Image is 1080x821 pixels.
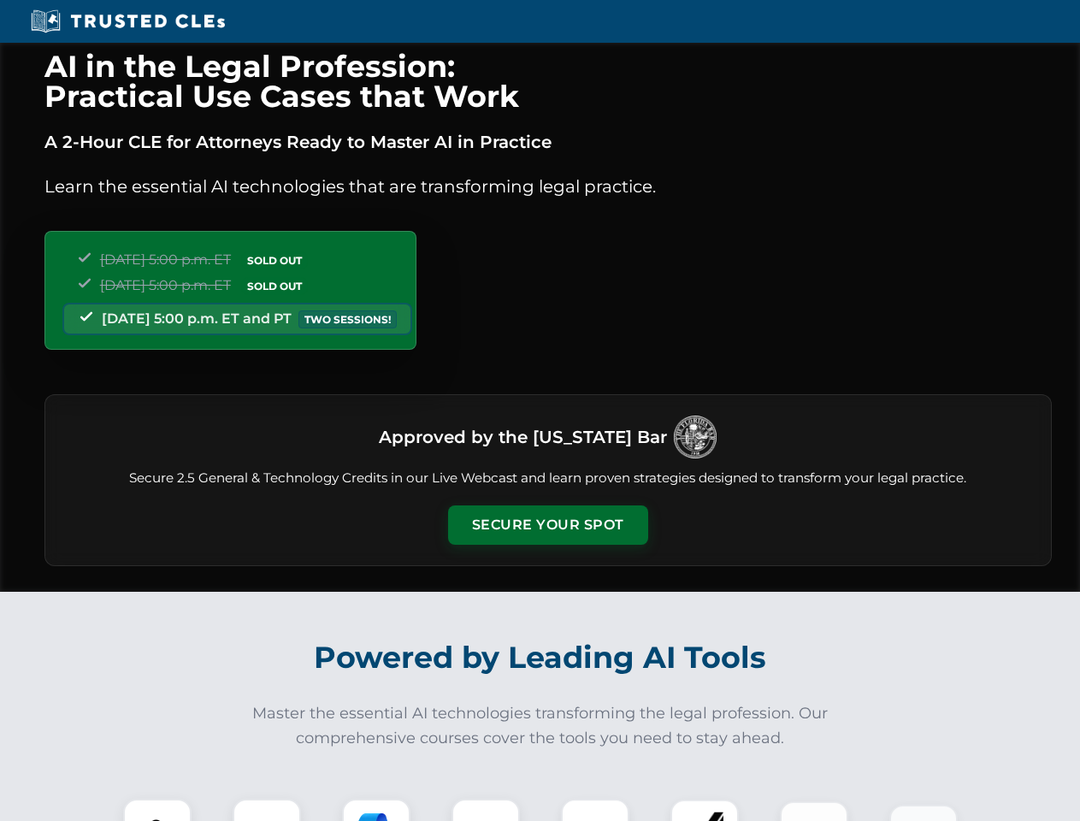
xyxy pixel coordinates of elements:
p: Master the essential AI technologies transforming the legal profession. Our comprehensive courses... [241,701,840,751]
p: Learn the essential AI technologies that are transforming legal practice. [44,173,1052,200]
h3: Approved by the [US_STATE] Bar [379,422,667,452]
img: Trusted CLEs [26,9,230,34]
img: Logo [674,416,717,458]
span: SOLD OUT [241,251,308,269]
p: Secure 2.5 General & Technology Credits in our Live Webcast and learn proven strategies designed ... [66,469,1030,488]
p: A 2-Hour CLE for Attorneys Ready to Master AI in Practice [44,128,1052,156]
h2: Powered by Leading AI Tools [67,628,1014,688]
span: [DATE] 5:00 p.m. ET [100,251,231,268]
span: SOLD OUT [241,277,308,295]
h1: AI in the Legal Profession: Practical Use Cases that Work [44,51,1052,111]
button: Secure Your Spot [448,505,648,545]
span: [DATE] 5:00 p.m. ET [100,277,231,293]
